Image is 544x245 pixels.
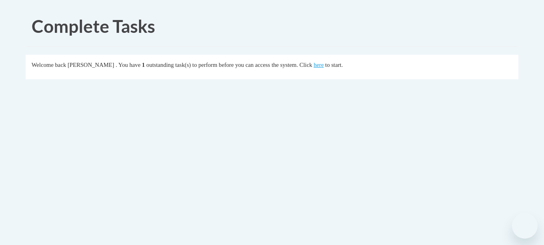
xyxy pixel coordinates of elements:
[146,62,312,68] span: outstanding task(s) to perform before you can access the system. Click
[116,62,141,68] span: . You have
[68,62,114,68] span: [PERSON_NAME]
[142,62,145,68] span: 1
[314,62,324,68] a: here
[32,62,66,68] span: Welcome back
[32,16,155,36] span: Complete Tasks
[325,62,343,68] span: to start.
[512,213,538,239] iframe: Button to launch messaging window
